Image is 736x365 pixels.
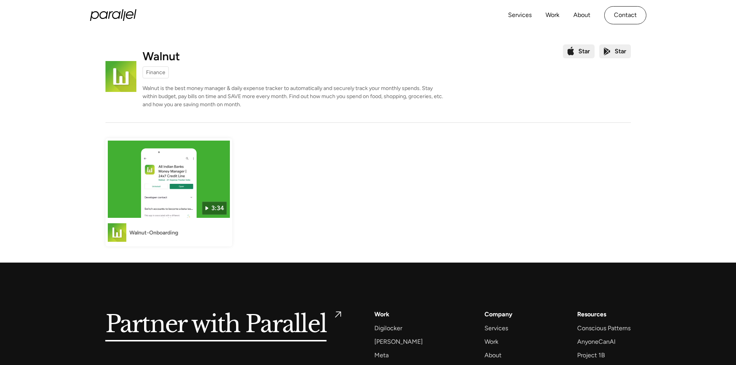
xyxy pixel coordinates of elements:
div: Resources [577,309,606,319]
a: About [573,10,590,21]
a: Work [374,309,389,319]
a: About [484,350,501,360]
a: Work [484,336,498,347]
div: Walnut-Onboarding [129,229,178,237]
h5: Partner with Parallel [105,309,327,340]
img: Walnut-Onboarding [108,141,230,218]
div: 3:34 [211,204,224,213]
a: Work [546,10,559,21]
a: Services [508,10,532,21]
div: Star [615,47,626,56]
a: Walnut-Onboarding3:34Walnut-OnboardingWalnut-Onboarding [105,138,232,246]
a: Digilocker [374,323,402,333]
a: Project 1B [577,350,605,360]
img: Walnut-Onboarding [108,223,126,242]
a: Contact [604,6,646,24]
a: Conscious Patterns [577,323,631,333]
a: AnyoneCanAI [577,336,615,347]
h1: Walnut [143,51,180,62]
a: Meta [374,350,389,360]
div: Finance [146,68,165,76]
a: Company [484,309,512,319]
a: Finance [143,66,169,78]
a: [PERSON_NAME] [374,336,423,347]
div: Star [578,47,590,56]
a: home [90,9,136,21]
p: Walnut is the best money manager & daily expense tracker to automatically and securely track your... [143,84,444,109]
a: Services [484,323,508,333]
a: Partner with Parallel [105,309,344,340]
